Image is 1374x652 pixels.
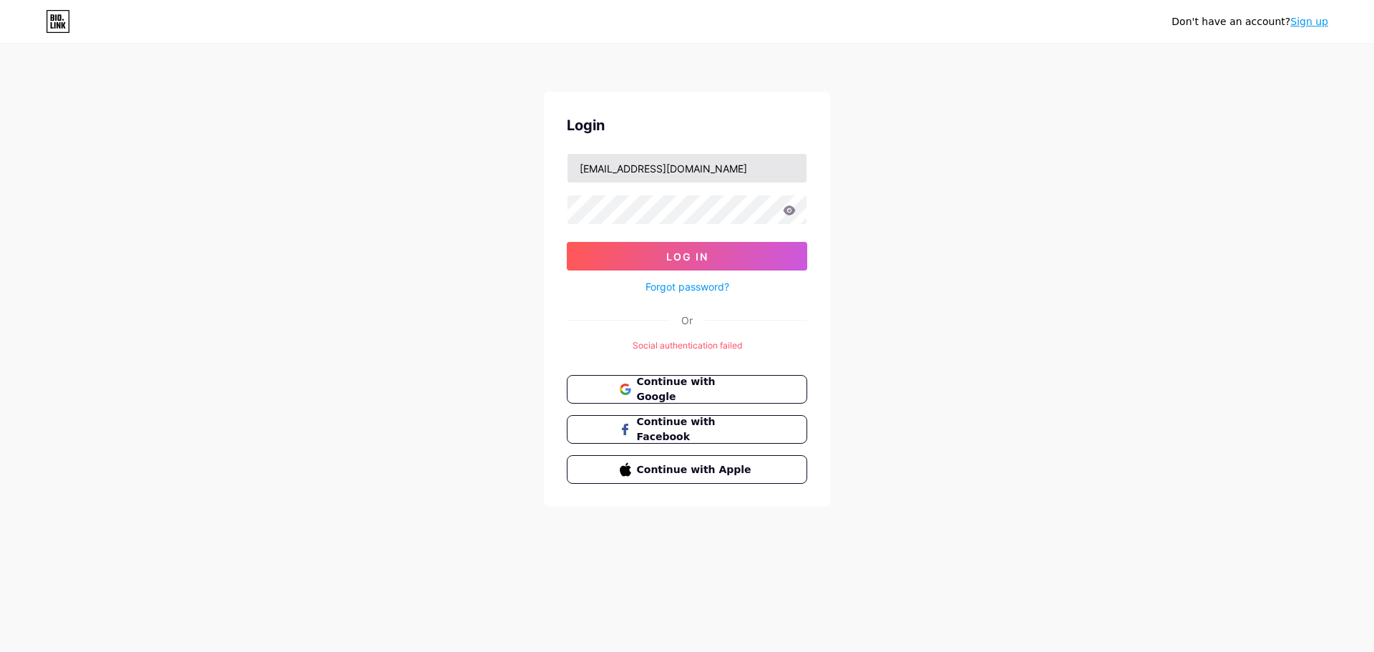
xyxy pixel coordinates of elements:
button: Continue with Facebook [567,415,807,444]
a: Sign up [1290,16,1328,27]
span: Continue with Facebook [637,414,755,444]
div: Don't have an account? [1171,14,1328,29]
a: Forgot password? [645,279,729,294]
input: Username [567,154,807,183]
div: Or [681,313,693,328]
span: Continue with Google [637,374,755,404]
button: Continue with Google [567,375,807,404]
button: Log In [567,242,807,271]
button: Continue with Apple [567,455,807,484]
span: Continue with Apple [637,462,755,477]
div: Login [567,115,807,136]
div: Social authentication failed [567,339,807,352]
span: Log In [666,250,708,263]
